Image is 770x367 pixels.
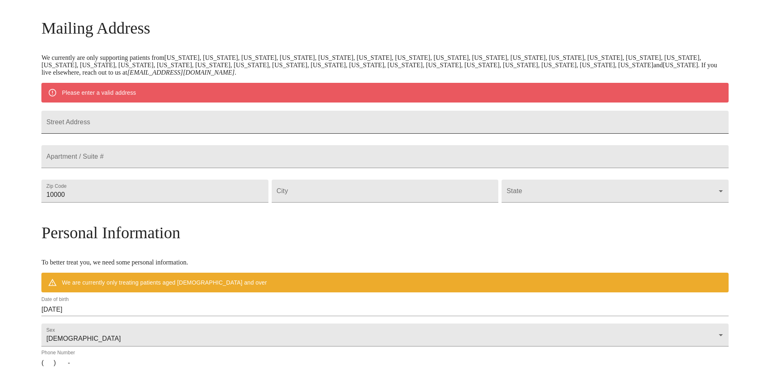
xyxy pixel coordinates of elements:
[41,324,729,346] div: [DEMOGRAPHIC_DATA]
[41,54,729,76] p: We currently are only supporting patients from [US_STATE], [US_STATE], [US_STATE], [US_STATE], [U...
[62,85,136,100] div: Please enter a valid address
[41,351,75,356] label: Phone Number
[41,223,729,242] h3: Personal Information
[127,69,234,76] em: [EMAIL_ADDRESS][DOMAIN_NAME]
[41,18,729,38] h3: Mailing Address
[41,297,69,302] label: Date of birth
[41,259,729,266] p: To better treat you, we need some personal information.
[62,275,267,290] div: We are currently only treating patients aged [DEMOGRAPHIC_DATA] and over
[502,180,729,203] div: ​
